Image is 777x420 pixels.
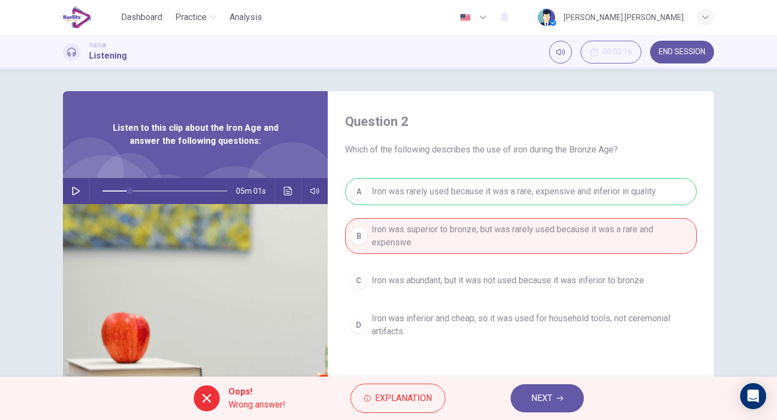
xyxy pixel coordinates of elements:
[279,178,297,204] button: Click to see the audio transcription
[171,8,221,27] button: Practice
[225,8,266,27] button: Analysis
[117,8,167,27] button: Dashboard
[549,41,572,63] div: Mute
[659,48,705,56] span: END SESSION
[63,7,117,28] a: EduSynch logo
[564,11,684,24] div: [PERSON_NAME] [PERSON_NAME]
[581,41,641,63] div: Hide
[230,11,262,24] span: Analysis
[228,385,285,398] span: Oops!
[89,42,106,49] span: TOEFL®
[511,384,584,412] button: NEXT
[351,384,445,413] button: Explanation
[236,178,275,204] span: 05m 01s
[603,48,632,56] span: 00:02:16
[98,122,292,148] span: Listen to this clip about the Iron Age and answer the following questions:
[175,11,207,24] span: Practice
[89,49,127,62] h1: Listening
[345,143,697,156] span: Which of the following describes the use of iron during the Bronze Age?
[121,11,162,24] span: Dashboard
[63,7,92,28] img: EduSynch logo
[345,113,697,130] h4: Question 2
[531,391,552,406] span: NEXT
[375,391,432,406] span: Explanation
[228,398,285,411] span: Wrong answer!
[581,41,641,63] button: 00:02:16
[650,41,714,63] button: END SESSION
[740,383,766,409] div: Open Intercom Messenger
[458,14,472,22] img: en
[538,9,555,26] img: Profile picture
